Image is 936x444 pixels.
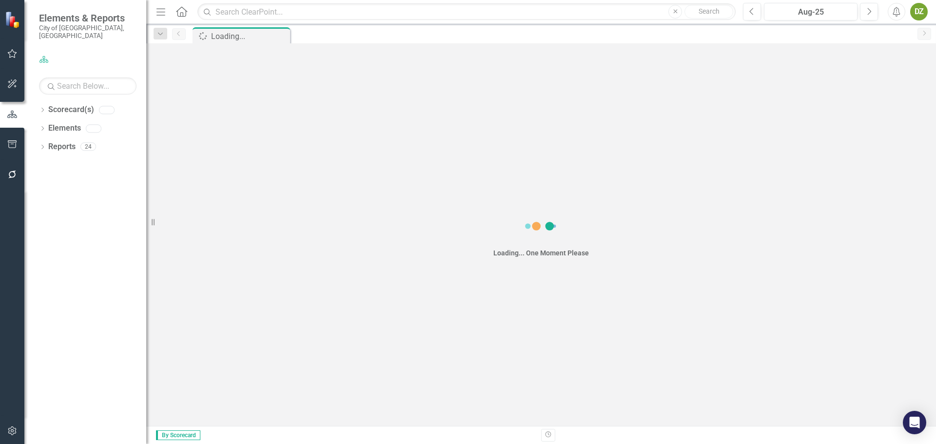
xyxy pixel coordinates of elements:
[767,6,854,18] div: Aug-25
[903,411,926,434] div: Open Intercom Messenger
[493,248,589,258] div: Loading... One Moment Please
[39,77,136,95] input: Search Below...
[48,123,81,134] a: Elements
[39,24,136,40] small: City of [GEOGRAPHIC_DATA], [GEOGRAPHIC_DATA]
[5,11,22,28] img: ClearPoint Strategy
[684,5,733,19] button: Search
[699,7,720,15] span: Search
[80,143,96,151] div: 24
[197,3,736,20] input: Search ClearPoint...
[48,104,94,116] a: Scorecard(s)
[910,3,928,20] button: DZ
[764,3,858,20] button: Aug-25
[156,430,200,440] span: By Scorecard
[39,12,136,24] span: Elements & Reports
[48,141,76,153] a: Reports
[211,30,288,42] div: Loading...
